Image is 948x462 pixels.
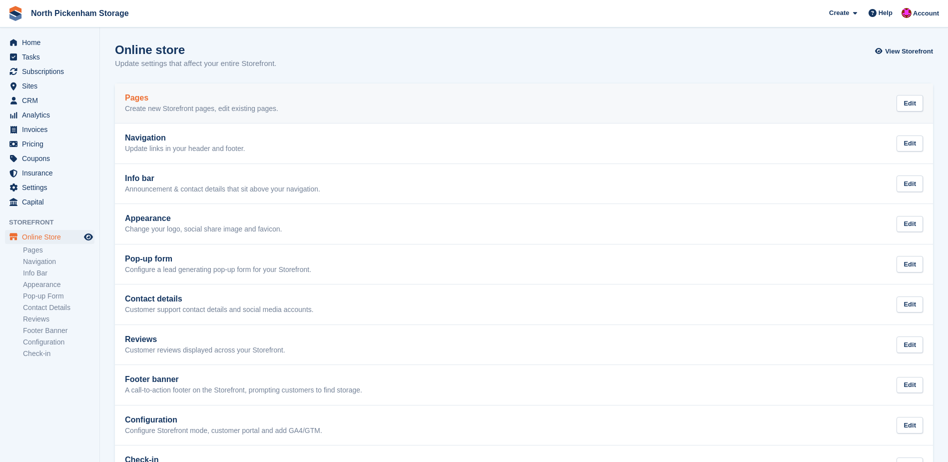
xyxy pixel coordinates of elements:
p: Announcement & contact details that sit above your navigation. [125,185,320,194]
a: menu [5,64,94,78]
p: Update settings that affect your entire Storefront. [115,58,276,69]
span: Tasks [22,50,82,64]
div: Edit [897,296,923,313]
a: menu [5,35,94,49]
a: Contact details Customer support contact details and social media accounts. Edit [115,284,933,324]
a: menu [5,137,94,151]
a: menu [5,151,94,165]
a: Navigation Update links in your header and footer. Edit [115,123,933,163]
a: Appearance [23,280,94,289]
a: Configuration [23,337,94,347]
div: Edit [897,256,923,272]
span: Create [829,8,849,18]
span: Home [22,35,82,49]
h2: Reviews [125,335,285,344]
h2: Contact details [125,294,313,303]
a: Configuration Configure Storefront mode, customer portal and add GA4/GTM. Edit [115,405,933,445]
a: Reviews Customer reviews displayed across your Storefront. Edit [115,325,933,365]
span: View Storefront [885,46,933,56]
h2: Navigation [125,133,245,142]
a: Pop-up form Configure a lead generating pop-up form for your Storefront. Edit [115,244,933,284]
a: menu [5,108,94,122]
div: Edit [897,95,923,111]
a: menu [5,79,94,93]
span: Online Store [22,230,82,244]
img: stora-icon-8386f47178a22dfd0bd8f6a31ec36ba5ce8667c1dd55bd0f319d3a0aa187defe.svg [8,6,23,21]
div: Edit [897,417,923,433]
a: Pop-up Form [23,291,94,301]
span: Invoices [22,122,82,136]
a: Footer Banner [23,326,94,335]
span: Coupons [22,151,82,165]
a: Info bar Announcement & contact details that sit above your navigation. Edit [115,164,933,204]
p: A call-to-action footer on the Storefront, prompting customers to find storage. [125,386,362,395]
span: CRM [22,93,82,107]
a: menu [5,93,94,107]
img: Dylan Taylor [902,8,912,18]
h2: Pop-up form [125,254,311,263]
a: View Storefront [878,43,933,59]
p: Update links in your header and footer. [125,144,245,153]
h2: Footer banner [125,375,362,384]
a: menu [5,122,94,136]
span: Insurance [22,166,82,180]
a: Info Bar [23,268,94,278]
p: Customer support contact details and social media accounts. [125,305,313,314]
a: Appearance Change your logo, social share image and favicon. Edit [115,204,933,244]
div: Edit [897,336,923,353]
h2: Configuration [125,415,322,424]
span: Storefront [9,217,99,227]
a: menu [5,166,94,180]
span: Pricing [22,137,82,151]
div: Edit [897,377,923,393]
h2: Info bar [125,174,320,183]
span: Settings [22,180,82,194]
p: Change your logo, social share image and favicon. [125,225,282,234]
a: Check-in [23,349,94,358]
h2: Pages [125,93,278,102]
p: Configure a lead generating pop-up form for your Storefront. [125,265,311,274]
a: Contact Details [23,303,94,312]
a: menu [5,50,94,64]
div: Edit [897,135,923,152]
a: North Pickenham Storage [27,5,133,21]
span: Help [879,8,893,18]
a: Pages Create new Storefront pages, edit existing pages. Edit [115,83,933,123]
p: Customer reviews displayed across your Storefront. [125,346,285,355]
span: Capital [22,195,82,209]
a: Reviews [23,314,94,324]
a: menu [5,195,94,209]
a: menu [5,230,94,244]
span: Sites [22,79,82,93]
p: Configure Storefront mode, customer portal and add GA4/GTM. [125,426,322,435]
h2: Appearance [125,214,282,223]
a: Pages [23,245,94,255]
p: Create new Storefront pages, edit existing pages. [125,104,278,113]
a: Navigation [23,257,94,266]
span: Subscriptions [22,64,82,78]
div: Edit [897,216,923,232]
div: Edit [897,175,923,192]
a: Footer banner A call-to-action footer on the Storefront, prompting customers to find storage. Edit [115,365,933,405]
span: Analytics [22,108,82,122]
a: menu [5,180,94,194]
a: Preview store [82,231,94,243]
span: Account [913,8,939,18]
h1: Online store [115,43,276,56]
